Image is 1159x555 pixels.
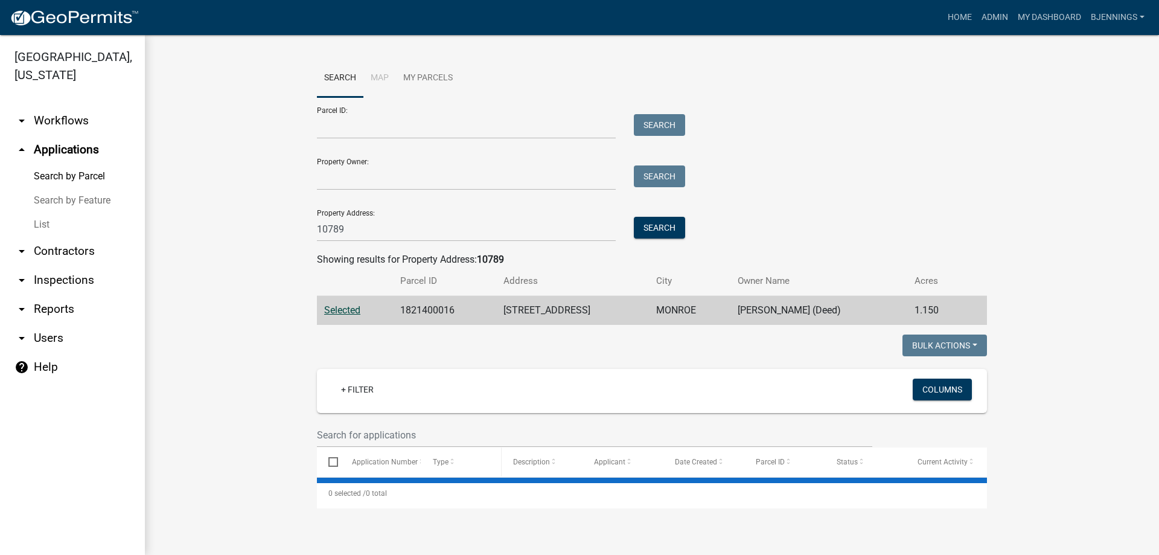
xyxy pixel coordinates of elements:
span: Applicant [594,458,625,466]
span: Current Activity [918,458,968,466]
a: Selected [324,304,360,316]
button: Columns [913,379,972,400]
button: Search [634,165,685,187]
datatable-header-cell: Current Activity [906,448,987,476]
a: My Dashboard [1013,6,1086,29]
strong: 10789 [477,254,504,265]
a: bjennings [1086,6,1149,29]
td: 1.150 [907,296,965,326]
span: Parcel ID [756,458,785,466]
button: Bulk Actions [902,335,987,356]
a: Home [943,6,977,29]
span: Application Number [352,458,418,466]
datatable-header-cell: Date Created [663,448,744,476]
datatable-header-cell: Application Number [340,448,421,476]
button: Search [634,114,685,136]
datatable-header-cell: Select [317,448,340,476]
th: Owner Name [730,267,907,295]
i: arrow_drop_down [14,302,29,316]
datatable-header-cell: Parcel ID [744,448,825,476]
span: Type [433,458,449,466]
span: Description [513,458,550,466]
i: arrow_drop_down [14,273,29,287]
datatable-header-cell: Description [502,448,583,476]
i: help [14,360,29,374]
span: Date Created [675,458,717,466]
span: 0 selected / [328,489,366,498]
td: [STREET_ADDRESS] [496,296,648,326]
th: Address [496,267,648,295]
i: arrow_drop_up [14,143,29,157]
td: MONROE [649,296,730,326]
td: 1821400016 [393,296,496,326]
datatable-header-cell: Status [825,448,906,476]
th: City [649,267,730,295]
i: arrow_drop_down [14,244,29,258]
a: My Parcels [396,59,460,98]
th: Parcel ID [393,267,496,295]
i: arrow_drop_down [14,331,29,345]
datatable-header-cell: Applicant [583,448,663,476]
a: Search [317,59,363,98]
div: 0 total [317,478,987,508]
td: [PERSON_NAME] (Deed) [730,296,907,326]
input: Search for applications [317,423,872,448]
th: Acres [907,267,965,295]
datatable-header-cell: Type [421,448,502,476]
div: Showing results for Property Address: [317,252,987,267]
i: arrow_drop_down [14,114,29,128]
a: + Filter [331,379,383,400]
span: Status [837,458,858,466]
a: Admin [977,6,1013,29]
button: Search [634,217,685,239]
